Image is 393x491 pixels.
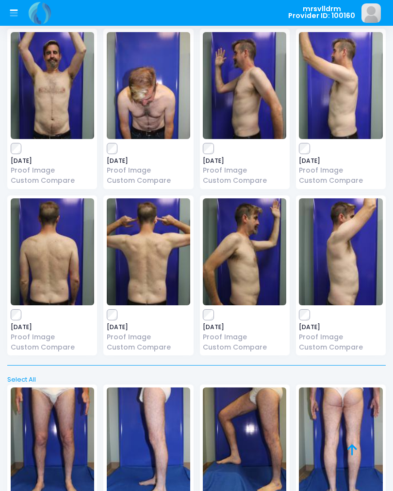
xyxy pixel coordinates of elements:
[299,198,382,305] img: image
[299,324,382,330] span: [DATE]
[11,165,94,175] a: Proof Image
[203,332,286,342] a: Proof Image
[299,165,382,175] a: Proof Image
[11,324,94,330] span: [DATE]
[107,342,190,352] a: Custom Compare
[107,198,190,305] img: image
[203,32,286,139] img: image
[299,158,382,164] span: [DATE]
[107,158,190,164] span: [DATE]
[27,1,53,25] img: Logo
[361,3,381,23] img: image
[107,175,190,186] a: Custom Compare
[4,375,389,385] a: Select All
[107,332,190,342] a: Proof Image
[11,158,94,164] span: [DATE]
[11,198,94,305] img: image
[299,175,382,186] a: Custom Compare
[299,332,382,342] a: Proof Image
[107,324,190,330] span: [DATE]
[11,342,94,352] a: Custom Compare
[203,198,286,305] img: image
[203,165,286,175] a: Proof Image
[11,332,94,342] a: Proof Image
[299,32,382,139] img: image
[107,32,190,139] img: image
[203,342,286,352] a: Custom Compare
[203,158,286,164] span: [DATE]
[203,324,286,330] span: [DATE]
[299,342,382,352] a: Custom Compare
[288,5,355,19] span: mrsvlldrm Provider ID: 100160
[107,165,190,175] a: Proof Image
[203,175,286,186] a: Custom Compare
[11,175,94,186] a: Custom Compare
[11,32,94,139] img: image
